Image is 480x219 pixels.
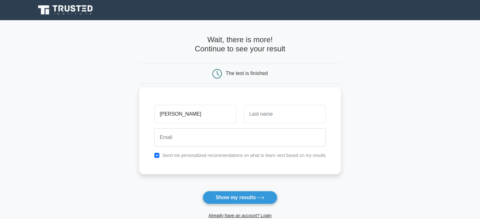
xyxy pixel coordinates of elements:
[162,153,326,158] label: Send me personalized recommendations on what to learn next based on my results
[154,105,236,123] input: First name
[208,213,271,218] a: Already have an account? Login
[226,71,268,76] div: The test is finished
[139,35,341,54] h4: Wait, there is more! Continue to see your result
[203,191,277,204] button: Show my results
[154,128,326,147] input: Email
[244,105,326,123] input: Last name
